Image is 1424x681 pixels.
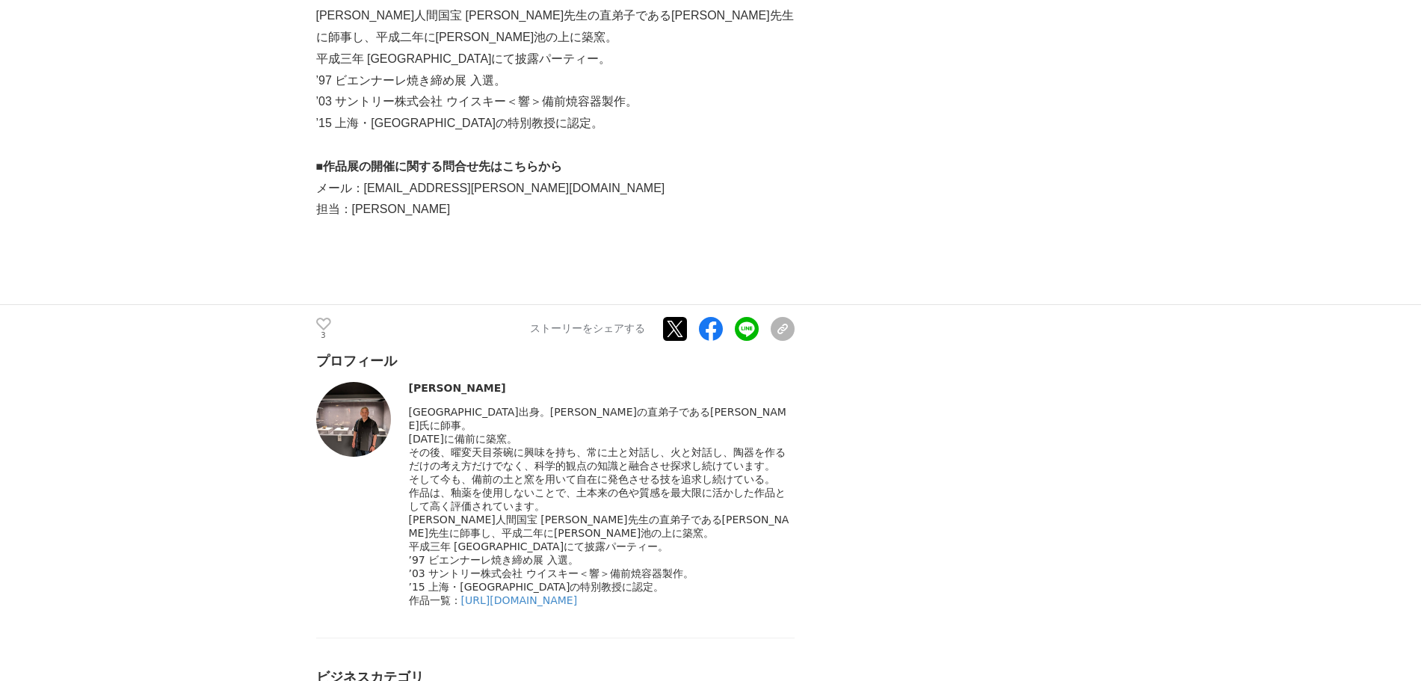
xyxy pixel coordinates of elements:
p: ’03 サントリー株式会社 ウイスキー＜響＞備前焼容器製作。 [316,91,795,113]
span: 作品一覧： [409,594,578,606]
span: ’15 上海・[GEOGRAPHIC_DATA]の特別教授に認定。 [409,581,665,593]
img: thumbnail_657c9a00-52d3-11ef-8844-593f9f45012a.jpg [316,382,391,457]
span: 平成三年 [GEOGRAPHIC_DATA]にて披露パーティー。 [409,540,669,552]
p: メール：[EMAIL_ADDRESS][PERSON_NAME][DOMAIN_NAME] [316,178,795,200]
span: [DATE]に備前に築窯。 [409,433,517,445]
span: [GEOGRAPHIC_DATA]出身。[PERSON_NAME]の直弟子である[PERSON_NAME]氏に師事。 [409,406,786,431]
div: プロフィール [316,352,795,370]
div: [PERSON_NAME] [409,382,795,394]
span: ’97 ビエンナーレ焼き締め展 入選。 [409,554,579,566]
span: 作品は、釉薬を使用しないことで、土本来の色や質感を最大限に活かした作品として高く評価されています。 [409,487,786,512]
a: [URL][DOMAIN_NAME] [461,594,578,606]
p: ’97 ビエンナーレ焼き締め展 入選。 [316,70,795,92]
p: 担当：[PERSON_NAME] [316,199,795,221]
span: [PERSON_NAME]人間国宝 [PERSON_NAME]先生の直弟子である[PERSON_NAME]先生に師事し、平成二年に[PERSON_NAME]池の上に築窯。 [409,514,789,539]
p: ストーリーをシェアする [530,322,645,336]
strong: 作品展の開催に関する問合せ先はこちらから [323,160,562,173]
span: そして今も、備前の土と窯を用いて自在に発色させる技を追求し続けている。 [409,473,775,485]
span: その後、曜変天目茶碗に興味を持ち、常に土と対話し、火と対話し、陶器を作るだけの考え方だけでなく、科学的観点の知識と融合させ探求し続けています。 [409,446,786,472]
p: 3 [316,332,331,339]
p: ’15 上海・[GEOGRAPHIC_DATA]の特別教授に認定。 [316,113,795,135]
p: 平成三年 [GEOGRAPHIC_DATA]にて披露パーティー。 [316,49,795,70]
p: [PERSON_NAME]人間国宝 [PERSON_NAME]先生の直弟子である[PERSON_NAME]先生に師事し、平成二年に[PERSON_NAME]池の上に築窯。 [316,5,795,49]
span: ’03 サントリー株式会社 ウイスキー＜響＞備前焼容器製作。 [409,567,694,579]
p: ■ [316,156,795,178]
